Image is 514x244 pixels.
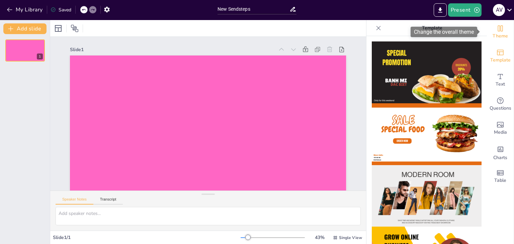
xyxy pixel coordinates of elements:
img: thumb-3.png [372,165,482,227]
span: Table [494,177,506,184]
button: Export to PowerPoint [434,3,447,17]
span: Position [71,24,79,32]
div: Change the overall theme [487,20,514,44]
div: 43 % [312,234,328,241]
span: Template [490,56,511,64]
button: My Library [5,4,46,15]
button: Add slide [3,23,47,34]
span: Charts [493,154,507,161]
button: A V [493,3,505,17]
div: A V [493,4,505,16]
button: Present [448,3,482,17]
span: Questions [490,105,511,112]
span: Media [494,129,507,136]
input: Insert title [218,4,289,14]
span: Single View [339,235,362,240]
img: thumb-2.png [372,103,482,165]
div: Add ready made slides [487,44,514,68]
div: Add charts and graphs [487,140,514,164]
div: 1 [5,39,45,62]
span: Text [496,81,505,88]
button: Speaker Notes [56,197,93,205]
div: Slide 1 [70,46,274,53]
div: Add a table [487,164,514,189]
div: Slide 1 / 1 [53,234,241,241]
div: Add images, graphics, shapes or video [487,116,514,140]
div: Add text boxes [487,68,514,92]
p: Template [384,20,480,36]
span: Theme [493,32,508,40]
button: Transcript [93,197,123,205]
div: Layout [53,23,64,34]
div: Get real-time input from your audience [487,92,514,116]
div: Saved [51,7,71,13]
div: 1 [37,53,43,59]
div: Change the overall theme [411,27,477,37]
img: thumb-1.png [372,41,482,103]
